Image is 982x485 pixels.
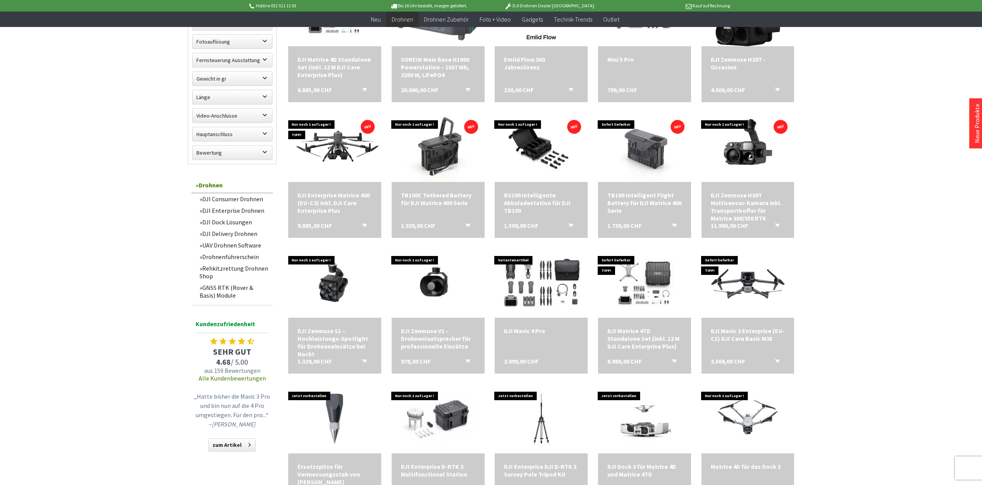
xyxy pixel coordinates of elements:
[456,86,475,96] button: In den Warenkorb
[196,239,273,251] a: UAV Drohnen Software
[701,113,794,182] img: DJI Zenmuse H30T Multisensor-Kamera inkl. Transportkoffer für Matrice 300/350 RTK
[401,327,475,350] a: DJI Zenmuse V1 – Drohnenlautsprecher für professionelle Einsätze 978,00 CHF In den Warenkorb
[504,463,578,478] div: DJI Enterprise DJI D-RTK 3 Survey Pole Tripod Kit
[392,384,484,453] img: DJI Enterprise D-RTK 3 Multifunctional Station
[196,251,273,263] a: Drohnenführerschein
[711,222,748,229] span: 11.990,00 CHF
[607,191,682,214] a: TB100 Intelligent Flight Battery für DJI Matrice 400 Serie 1.739,00 CHF In den Warenkorb
[711,327,785,342] a: DJI Mavic 3 Enterprise (EU-C1) DJI Care Basic M3E 3.569,00 CHF In den Warenkorb
[607,56,682,63] div: Mini 5 Pro
[598,12,625,27] a: Outlet
[365,12,386,27] a: Neu
[353,86,371,96] button: In den Warenkorb
[196,193,273,205] a: DJI Consumer Drohnen
[504,357,538,365] span: 2.099,00 CHF
[711,56,785,71] a: DJI Zenmuse H20T - Occasion 4.000,00 CHF In den Warenkorb
[194,392,271,429] p: „Hatte bisher die Mavic 3 Pro und bin nun auf die 4 Pro umgestiegen. Für den pro...“ –
[216,357,231,367] span: 4.68
[504,56,578,71] a: Emlid Flow 360 Jahreslizenz 220,00 CHF In den Warenkorb
[196,205,273,216] a: DJI Enterprise Drohnen
[766,357,784,367] button: In den Warenkorb
[504,86,534,94] span: 220,00 CHF
[559,222,578,232] button: In den Warenkorb
[711,191,785,222] a: DJI Zenmuse H30T Multisensor-Kamera inkl. Transportkoffer für Matrice 300/350 RTK 11.990,00 CHF I...
[368,1,489,10] p: Bis 16 Uhr bestellt, morgen geliefert.
[288,248,381,318] img: DJI Zenmuse S1 – Hochleistungs-Spotlight für Drohneneinsätze bei Nacht
[548,12,598,27] a: Technik-Trends
[607,327,682,350] div: DJI Matrice 4TD Standalone Set (inkl. 12 M DJI Care Enterprise Plus)
[192,357,273,367] span: / 5.00
[711,463,785,470] a: Matrice 4D für das Dock 3 5.106,00 CHF In den Warenkorb
[663,357,681,367] button: In den Warenkorb
[196,216,273,228] a: DJI Dock Lösungen
[701,384,794,453] img: Matrice 4D für das Dock 3
[424,15,469,23] span: Drohnen Zubehör
[663,222,681,232] button: In den Warenkorb
[392,113,484,182] img: TB100C Tethered Battery für DJI Matrice 400 Serie
[297,191,372,214] div: DJI Enterprise Matrice 400 (EU-C3) inkl. DJI Care Enterprise Plus
[392,15,413,23] span: Drohnen
[598,249,691,316] img: DJI Matrice 4TD Standalone Set (inkl. 12 M DJI Care Enterprise Plus)
[192,177,273,193] a: Drohnen
[196,282,273,301] a: GNSS RTK (Rover & Basis) Module
[607,357,642,365] span: 8.980,00 CHF
[371,15,381,23] span: Neu
[474,12,516,27] a: Foto + Video
[401,463,475,478] div: DJI Enterprise D-RTK 3 Multifunctional Station
[196,228,273,239] a: DJI Delivery Drohnen
[353,357,371,367] button: In den Warenkorb
[297,191,372,214] a: DJI Enterprise Matrice 400 (EU-C3) inkl. DJI Care Enterprise Plus 9.885,00 CHF In den Warenkorb
[456,357,475,367] button: In den Warenkorb
[489,1,609,10] p: DJI Drohnen Dealer [GEOGRAPHIC_DATA]
[711,56,785,71] div: DJI Zenmuse H20T - Occasion
[607,222,642,229] span: 1.739,00 CHF
[193,109,272,123] label: Video-Anschlüsse
[401,463,475,478] a: DJI Enterprise D-RTK 3 Multifunctional Station 1.643,00 CHF In den Warenkorb
[196,319,269,333] span: Kundenzufriedenheit
[288,121,381,173] img: DJI Enterprise Matrice 400 (EU-C3) inkl. DJI Care Enterprise Plus
[554,15,592,23] span: Technik-Trends
[456,222,475,232] button: In den Warenkorb
[401,357,431,365] span: 978,00 CHF
[607,463,682,478] div: DJI Dock 3 für Matrice 4D und Matrice 4TD
[401,222,435,229] span: 1.929,00 CHF
[193,72,272,86] label: Gewicht in gr
[192,367,273,374] span: aus 159 Bewertungen
[297,86,332,94] span: 6.885,00 CHF
[401,86,438,94] span: 20.000,00 CHF
[504,327,578,335] div: DJI Mavic 4 Pro
[199,374,266,382] a: Alle Kundenbewertungen
[495,384,588,453] img: DJI Enterprise DJI D-RTK 3 Survey Pole Tripod Kit
[516,12,548,27] a: Gadgets
[559,86,578,96] button: In den Warenkorb
[392,248,484,318] img: DJI Zenmuse V1 – Drohnenlautsprecher für professionelle Einsätze
[212,420,255,428] em: [PERSON_NAME]
[297,357,332,365] span: 1.329,00 CHF
[248,1,368,10] p: Hotline 032 511 11 03
[401,56,475,79] a: SOREIN Main Base H1060 Powerstation – 1037 Wh, 2200 W, LiFePO4 20.000,00 CHF In den Warenkorb
[607,463,682,478] a: DJI Dock 3 für Matrice 4D und Matrice 4TD 13.317,00 CHF In den Warenkorb
[297,327,372,358] a: DJI Zenmuse S1 – Hochleistungs-Spotlight für Drohneneinsätze bei Nacht 1.329,00 CHF In den Warenkorb
[300,384,369,453] img: Ersatzspitze für Vermessungsstab von Emlid
[766,86,784,96] button: In den Warenkorb
[193,127,272,141] label: Hauptanschluss
[607,56,682,63] a: Mini 5 Pro 799,00 CHF
[610,384,679,453] img: DJI Dock 3 für Matrice 4D und Matrice 4TD
[401,191,475,207] a: TB100C Tethered Battery für DJI Matrice 400 Serie 1.929,00 CHF In den Warenkorb
[495,113,587,182] img: BS100 Intelligente Akkuladestation für DJI TB100
[193,90,272,104] label: Länge
[607,191,682,214] div: TB100 Intelligent Flight Battery für DJI Matrice 400 Serie
[522,15,543,23] span: Gadgets
[353,222,371,232] button: In den Warenkorb
[208,438,256,451] a: zum Artikel
[701,257,794,309] img: DJI Mavic 3 Enterprise (EU-C1) DJI Care Basic M3E
[607,86,637,94] span: 799,00 CHF
[711,86,745,94] span: 4.000,00 CHF
[711,357,745,365] span: 3.569,00 CHF
[495,248,588,318] img: DJI Mavic 4 Pro
[386,12,419,27] a: Drohnen
[598,113,690,182] img: TB100 Intelligent Flight Battery für DJI Matrice 400 Serie
[297,222,332,229] span: 9.885,00 CHF
[401,191,475,207] div: TB100C Tethered Battery für DJI Matrice 400 Serie
[504,56,578,71] div: Emlid Flow 360 Jahreslizenz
